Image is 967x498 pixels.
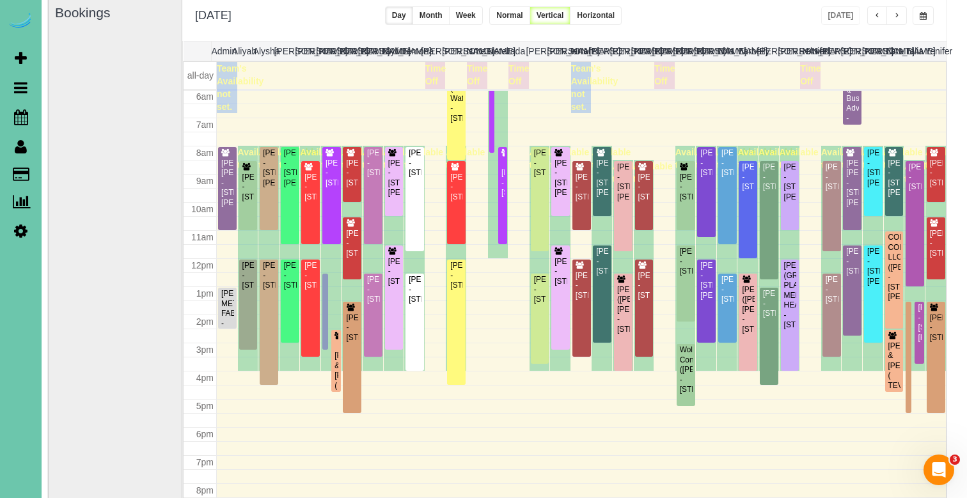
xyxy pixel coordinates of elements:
div: [PERSON_NAME] ([PERSON_NAME]) [PERSON_NAME] - [STREET_ADDRESS] [741,285,755,334]
span: Available time [759,147,798,170]
span: 4pm [196,373,214,383]
div: [PERSON_NAME] - [STREET_ADDRESS] [929,229,943,258]
span: Available time [675,147,714,170]
div: [PERSON_NAME] - [STREET_ADDRESS] [908,323,909,352]
th: [PERSON_NAME] [589,42,610,61]
th: Siara [883,42,904,61]
div: [PERSON_NAME] - [STREET_ADDRESS] [325,275,326,304]
span: Available time [613,161,652,184]
div: [PERSON_NAME] METL-FAB - [STREET_ADDRESS][PERSON_NAME] [221,289,234,348]
button: Week [449,6,483,25]
div: [PERSON_NAME] - [STREET_ADDRESS] [345,159,359,188]
th: Marbelly [736,42,757,61]
th: [PERSON_NAME] [358,42,379,61]
th: [PERSON_NAME] [778,42,799,61]
th: [PERSON_NAME] [421,42,442,61]
div: [PERSON_NAME] & [PERSON_NAME] ( TEVRA BRANDS ) - [STREET_ADDRESS][PERSON_NAME] [888,341,901,430]
th: [PERSON_NAME] [526,42,547,61]
th: Gretel [484,42,505,61]
th: [PERSON_NAME] [820,42,841,61]
div: [PERSON_NAME] - [STREET_ADDRESS][PERSON_NAME] [262,148,276,188]
th: Talia [904,42,925,61]
div: [PERSON_NAME] - [STREET_ADDRESS] [366,275,380,304]
div: [PERSON_NAME] (GREAT PLAINS MENTAL HEALTH) - [STREET_ADDRESS] [783,261,797,330]
div: [PERSON_NAME] - [STREET_ADDRESS] [638,271,651,300]
div: [PERSON_NAME] - [STREET_ADDRESS] [700,148,713,178]
th: Jerrah [568,42,589,61]
div: [PERSON_NAME] - [STREET_ADDRESS] [595,247,609,276]
iframe: Intercom live chat [924,455,954,485]
th: Aliyah [232,42,253,61]
button: Vertical [530,6,571,25]
div: [PERSON_NAME] - [STREET_ADDRESS] [762,162,776,192]
span: Available time [737,147,776,170]
div: [PERSON_NAME] - [STREET_ADDRESS] [408,275,421,304]
div: [PERSON_NAME] - [STREET_ADDRESS][PERSON_NAME] [617,162,630,202]
th: Jada [505,42,526,61]
th: [PERSON_NAME] [295,42,316,61]
div: [PERSON_NAME] - [STREET_ADDRESS][PERSON_NAME] [783,162,797,202]
span: Available time [446,147,485,170]
span: Available time [842,147,881,170]
div: [PERSON_NAME] - [STREET_ADDRESS] [845,247,859,276]
div: [PERSON_NAME] - [STREET_ADDRESS] [408,148,421,178]
span: Available time [321,147,360,170]
span: 8am [196,148,214,158]
span: Available time [300,147,339,170]
th: [PERSON_NAME] [841,42,862,61]
th: Lola [715,42,736,61]
span: 10am [191,204,214,214]
span: Available time [258,147,297,170]
div: [PERSON_NAME] - [STREET_ADDRESS] [721,275,734,304]
div: [PERSON_NAME] - [STREET_ADDRESS] [304,261,317,290]
div: [PERSON_NAME] - [STREET_ADDRESS] [721,148,734,178]
div: [PERSON_NAME] - [STREET_ADDRESS] [501,168,505,198]
span: 1pm [196,288,214,299]
div: [PERSON_NAME] - [STREET_ADDRESS] [679,173,693,202]
span: Available time [550,147,589,170]
th: [PERSON_NAME] [547,42,568,61]
th: [PERSON_NAME] [862,42,883,61]
div: [PERSON_NAME] - [STREET_ADDRESS] [262,261,276,290]
span: 2pm [196,316,214,327]
div: [PERSON_NAME] - [STREET_ADDRESS][PERSON_NAME] [888,159,901,198]
span: Available time [342,147,381,170]
span: Available time [592,147,631,170]
div: [PERSON_NAME] [PERSON_NAME] - [STREET_ADDRESS][PERSON_NAME] [845,159,859,208]
div: [PERSON_NAME] - [STREET_ADDRESS] [908,162,922,192]
div: [PERSON_NAME] - [STREET_ADDRESS] [388,257,401,286]
div: [PERSON_NAME] - [STREET_ADDRESS][PERSON_NAME] [388,159,401,198]
th: [PERSON_NAME] [274,42,295,61]
div: [PERSON_NAME] - [STREET_ADDRESS] [283,261,297,290]
th: [PERSON_NAME] [631,42,652,61]
div: [PERSON_NAME] - [STREET_ADDRESS] [325,159,338,188]
div: [PERSON_NAME] - [STREET_ADDRESS] [242,261,255,290]
div: COLLEGE CONNECTION, LLC ([PERSON_NAME]) - [STREET_ADDRESS][PERSON_NAME] [888,233,901,302]
div: [PERSON_NAME] - [STREET_ADDRESS][PERSON_NAME] [867,247,880,286]
h3: Bookings [55,5,175,20]
div: [PERSON_NAME] - [STREET_ADDRESS] [679,247,693,276]
span: Team's Availability not set. [571,63,618,112]
th: Esme [463,42,484,61]
span: Time Off [800,63,821,86]
th: Yenifer [925,42,946,61]
button: Normal [489,6,530,25]
th: Alysha [253,42,274,61]
span: Available time [717,147,756,170]
span: 7am [196,120,214,130]
div: [PERSON_NAME] - [STREET_ADDRESS] [575,173,588,202]
th: [PERSON_NAME] [316,42,337,61]
div: [PERSON_NAME] - [STREET_ADDRESS] [825,162,838,192]
img: Automaid Logo [8,13,33,31]
div: [PERSON_NAME] - [STREET_ADDRESS] [242,173,255,202]
span: 12pm [191,260,214,270]
div: [PERSON_NAME] - [STREET_ADDRESS][PERSON_NAME] [554,159,567,198]
th: [PERSON_NAME] [652,42,673,61]
div: [PERSON_NAME] [PERSON_NAME] - [STREET_ADDRESS][PERSON_NAME] [221,159,234,208]
th: [PERSON_NAME] [757,42,778,61]
th: [PERSON_NAME] [694,42,715,61]
th: [PERSON_NAME] [337,42,358,61]
div: [PERSON_NAME] - [STREET_ADDRESS] [345,229,359,258]
span: 3 [950,455,960,465]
